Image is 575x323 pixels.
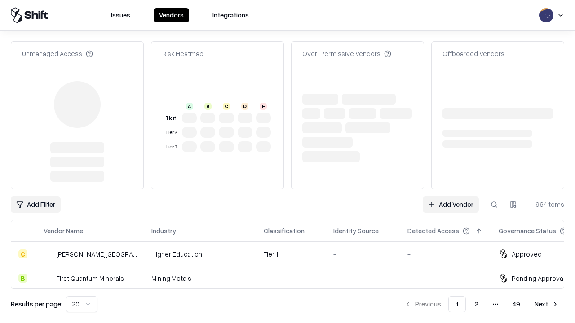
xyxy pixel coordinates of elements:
[302,49,391,58] div: Over-Permissive Vendors
[154,8,189,22] button: Vendors
[44,249,53,258] img: Reichman University
[164,114,178,122] div: Tier 1
[162,49,203,58] div: Risk Heatmap
[399,296,564,312] nav: pagination
[164,143,178,151] div: Tier 3
[505,296,527,312] button: 49
[151,226,176,236] div: Industry
[186,103,193,110] div: A
[260,103,267,110] div: F
[56,249,137,259] div: [PERSON_NAME][GEOGRAPHIC_DATA]
[18,274,27,283] div: B
[18,249,27,258] div: C
[333,226,379,236] div: Identity Source
[56,274,124,283] div: First Quantum Minerals
[204,103,212,110] div: B
[333,274,393,283] div: -
[529,296,564,312] button: Next
[528,200,564,209] div: 964 items
[512,274,565,283] div: Pending Approval
[448,296,466,312] button: 1
[11,299,62,309] p: Results per page:
[407,249,484,259] div: -
[499,226,556,236] div: Governance Status
[164,129,178,136] div: Tier 2
[44,226,83,236] div: Vendor Name
[22,49,93,58] div: Unmanaged Access
[106,8,136,22] button: Issues
[241,103,248,110] div: D
[264,274,319,283] div: -
[468,296,486,312] button: 2
[264,249,319,259] div: Tier 1
[223,103,230,110] div: C
[442,49,504,58] div: Offboarded Vendors
[11,196,61,213] button: Add Filter
[264,226,305,236] div: Classification
[512,249,542,259] div: Approved
[423,196,479,213] a: Add Vendor
[333,249,393,259] div: -
[151,274,249,283] div: Mining Metals
[44,274,53,283] img: First Quantum Minerals
[407,226,459,236] div: Detected Access
[151,249,249,259] div: Higher Education
[207,8,254,22] button: Integrations
[407,274,484,283] div: -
